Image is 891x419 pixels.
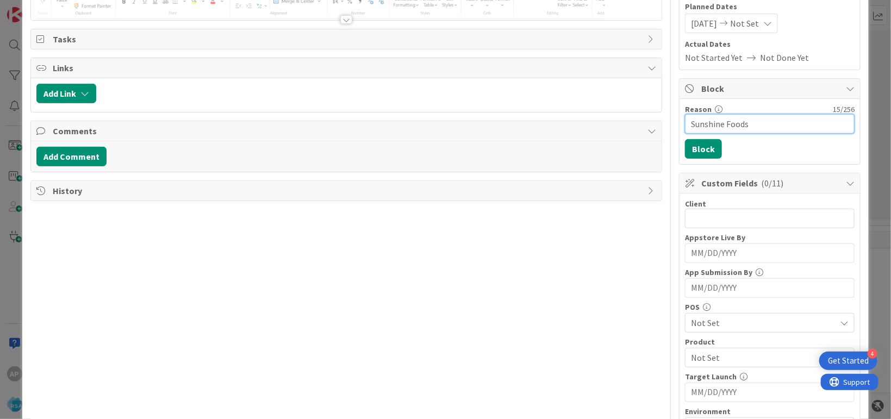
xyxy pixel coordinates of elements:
[685,199,706,209] label: Client
[685,51,743,64] span: Not Started Yet
[691,383,849,402] input: MM/DD/YYYY
[726,104,855,114] div: 15 / 256
[53,61,642,74] span: Links
[760,51,809,64] span: Not Done Yet
[685,139,722,159] button: Block
[691,279,849,297] input: MM/DD/YYYY
[685,1,855,12] span: Planned Dates
[685,338,855,346] div: Product
[691,351,836,364] span: Not Set
[53,124,642,137] span: Comments
[761,178,783,189] span: ( 0/11 )
[36,147,107,166] button: Add Comment
[730,17,759,30] span: Not Set
[685,303,855,311] div: POS
[828,355,869,366] div: Get Started
[819,352,877,370] div: Open Get Started checklist, remaining modules: 4
[23,2,49,15] span: Support
[685,268,855,276] div: App Submission By
[685,234,855,241] div: Appstore Live By
[53,33,642,46] span: Tasks
[868,349,877,359] div: 4
[691,316,836,329] span: Not Set
[685,373,855,380] div: Target Launch
[36,84,96,103] button: Add Link
[701,82,840,95] span: Block
[691,244,849,262] input: MM/DD/YYYY
[685,408,855,415] div: Environment
[701,177,840,190] span: Custom Fields
[691,17,717,30] span: [DATE]
[685,39,855,50] span: Actual Dates
[685,104,712,114] label: Reason
[53,184,642,197] span: History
